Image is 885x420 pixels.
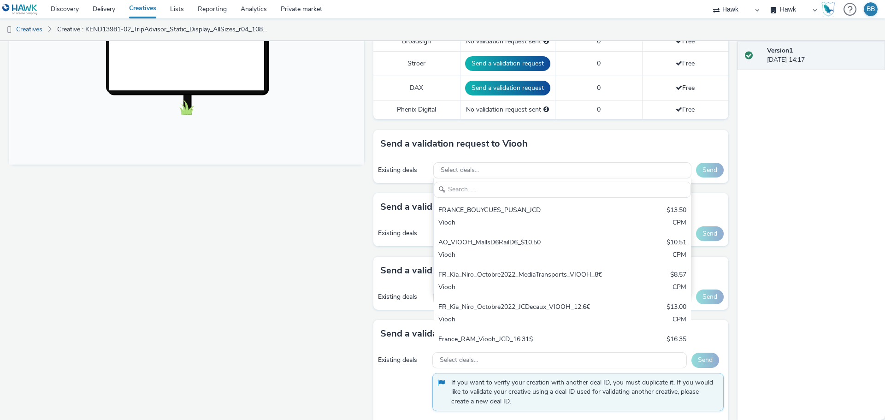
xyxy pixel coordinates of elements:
[543,105,549,114] div: Please select a deal below and click on Send to send a validation request to Phenix Digital.
[378,355,428,365] div: Existing deals
[667,206,686,216] div: $13.50
[673,250,686,261] div: CPM
[5,25,14,35] img: dooh
[696,163,724,177] button: Send
[380,327,562,341] h3: Send a validation request to Phenix Digital
[438,283,602,293] div: Viooh
[380,264,558,278] h3: Send a validation request to MyAdbooker
[597,83,601,92] span: 0
[378,292,429,302] div: Existing deals
[597,59,601,68] span: 0
[2,4,38,15] img: undefined Logo
[667,302,686,313] div: $13.00
[441,166,479,174] span: Select deals...
[465,37,550,46] div: No validation request sent
[438,347,602,358] div: Viooh
[673,218,686,229] div: CPM
[696,226,724,241] button: Send
[373,76,460,100] td: DAX
[378,166,429,175] div: Existing deals
[373,51,460,76] td: Stroer
[451,378,714,406] span: If you want to verify your creation with another deal ID, you must duplicate it. If you would lik...
[440,356,478,364] span: Select deals...
[673,315,686,325] div: CPM
[465,56,550,71] button: Send a validation request
[597,37,601,46] span: 0
[373,100,460,119] td: Phenix Digital
[438,238,602,248] div: AO_VIOOH_MallsD6RailD6_$10.50
[696,290,724,304] button: Send
[676,37,695,46] span: Free
[670,270,686,281] div: $8.57
[434,182,691,198] input: Search......
[380,200,547,214] h3: Send a validation request to Broadsign
[438,250,602,261] div: Viooh
[438,302,602,313] div: FR_Kia_Niro_Octobre2022_JCDecaux_VIOOH_12.6€
[438,206,602,216] div: FRANCE_BOUYGUES_PUSAN_JCD
[543,37,549,46] div: Please select a deal below and click on Send to send a validation request to Broadsign.
[676,59,695,68] span: Free
[821,2,839,17] a: Hawk Academy
[597,105,601,114] span: 0
[373,32,460,51] td: Broadsign
[378,229,429,238] div: Existing deals
[134,29,221,183] img: Advertisement preview
[380,137,528,151] h3: Send a validation request to Viooh
[438,218,602,229] div: Viooh
[667,335,686,345] div: $16.35
[438,335,602,345] div: France_RAM_Viooh_JCD_16.31$
[691,353,719,367] button: Send
[673,347,686,358] div: CPM
[438,270,602,281] div: FR_Kia_Niro_Octobre2022_MediaTransports_VIOOH_8€
[676,83,695,92] span: Free
[667,238,686,248] div: $10.51
[465,81,550,95] button: Send a validation request
[676,105,695,114] span: Free
[673,283,686,293] div: CPM
[53,18,274,41] a: Creative : KEND13981-02_TripAdvisor_Static_Display_AllSizes_r04_1080x1920
[767,46,878,65] div: [DATE] 14:17
[438,315,602,325] div: Viooh
[767,46,793,55] strong: Version 1
[867,2,875,16] div: BB
[821,2,835,17] img: Hawk Academy
[465,105,550,114] div: No validation request sent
